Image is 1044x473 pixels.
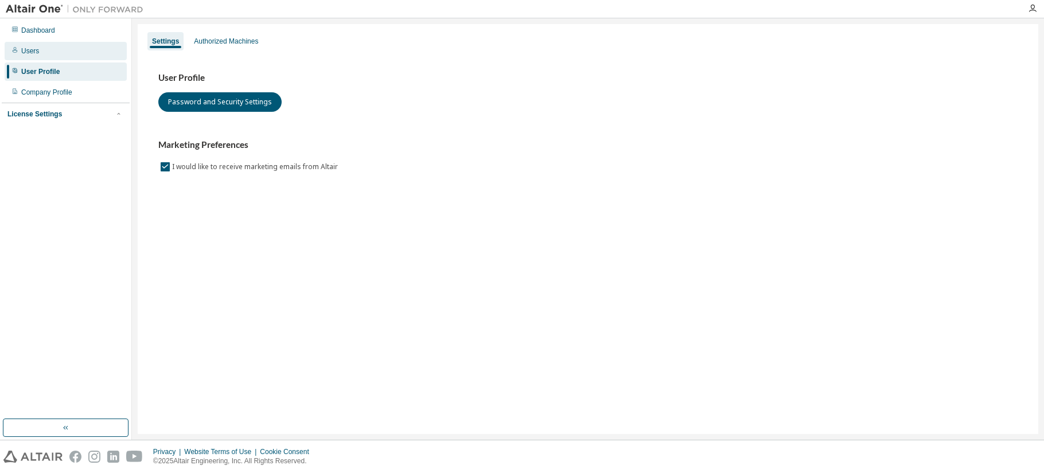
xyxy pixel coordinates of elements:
p: © 2025 Altair Engineering, Inc. All Rights Reserved. [153,456,316,466]
button: Password and Security Settings [158,92,282,112]
h3: User Profile [158,72,1018,84]
h3: Marketing Preferences [158,139,1018,151]
div: Authorized Machines [194,37,258,46]
img: instagram.svg [88,451,100,463]
div: Dashboard [21,26,55,35]
div: Company Profile [21,88,72,97]
div: User Profile [21,67,60,76]
img: youtube.svg [126,451,143,463]
div: Privacy [153,447,184,456]
label: I would like to receive marketing emails from Altair [172,160,340,174]
div: License Settings [7,110,62,119]
div: Users [21,46,39,56]
img: facebook.svg [69,451,81,463]
img: Altair One [6,3,149,15]
div: Settings [152,37,179,46]
img: altair_logo.svg [3,451,63,463]
div: Website Terms of Use [184,447,260,456]
img: linkedin.svg [107,451,119,463]
div: Cookie Consent [260,447,315,456]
